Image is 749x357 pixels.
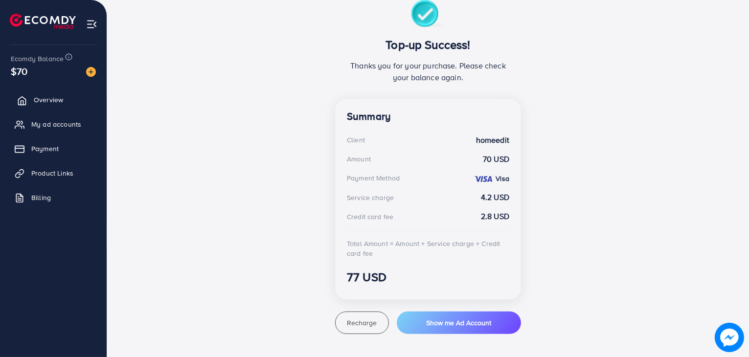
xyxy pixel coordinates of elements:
[86,67,96,77] img: image
[7,188,99,207] a: Billing
[31,119,81,129] span: My ad accounts
[483,154,509,165] strong: 70 USD
[347,318,377,328] span: Recharge
[11,54,64,64] span: Ecomdy Balance
[31,193,51,202] span: Billing
[347,239,509,259] div: Total Amount = Amount + Service charge + Credit card fee
[347,193,394,202] div: Service charge
[481,211,509,222] strong: 2.8 USD
[397,312,521,334] button: Show me Ad Account
[31,168,73,178] span: Product Links
[86,19,97,30] img: menu
[476,134,509,146] strong: homeedit
[496,174,509,183] strong: Visa
[347,38,509,52] h3: Top-up Success!
[7,163,99,183] a: Product Links
[347,173,400,183] div: Payment Method
[10,14,76,29] img: logo
[347,212,393,222] div: Credit card fee
[715,323,744,352] img: image
[426,318,491,328] span: Show me Ad Account
[347,154,371,164] div: Amount
[7,114,99,134] a: My ad accounts
[7,90,99,110] a: Overview
[474,175,493,183] img: credit
[347,111,509,123] h4: Summary
[7,139,99,158] a: Payment
[481,192,509,203] strong: 4.2 USD
[347,135,365,145] div: Client
[335,312,389,334] button: Recharge
[11,64,27,78] span: $70
[347,60,509,83] p: Thanks you for your purchase. Please check your balance again.
[347,270,509,284] h3: 77 USD
[34,95,63,105] span: Overview
[31,144,59,154] span: Payment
